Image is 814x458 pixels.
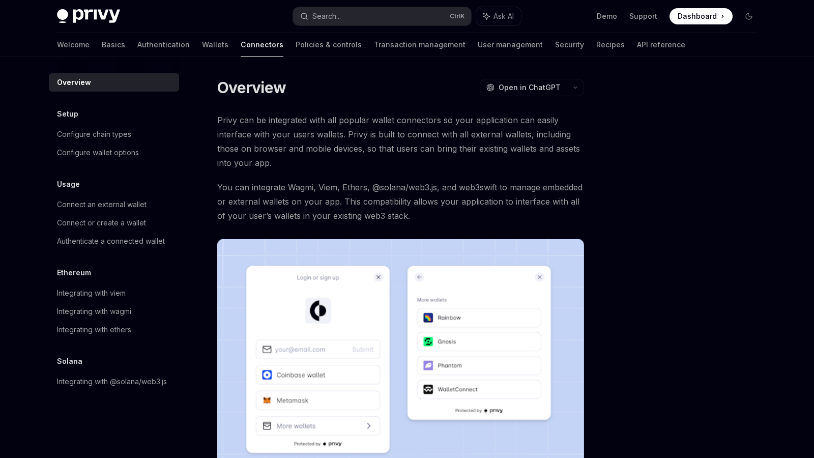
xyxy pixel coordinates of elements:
button: Toggle dark mode [741,8,757,24]
span: Ask AI [493,11,514,21]
h5: Solana [57,355,82,367]
div: Integrating with @solana/web3.js [57,376,167,388]
div: Integrating with viem [57,287,126,299]
span: Dashboard [678,11,717,21]
h5: Setup [57,108,78,120]
button: Ask AI [476,7,521,25]
a: Integrating with wagmi [49,302,179,321]
img: dark logo [57,9,120,23]
a: Integrating with ethers [49,321,179,339]
a: User management [478,33,543,57]
span: Open in ChatGPT [499,82,561,93]
div: Connect or create a wallet [57,217,146,229]
span: You can integrate Wagmi, Viem, Ethers, @solana/web3.js, and web3swift to manage embedded or exter... [217,180,584,223]
a: Connectors [241,33,283,57]
a: Integrating with viem [49,284,179,302]
a: Overview [49,73,179,92]
a: Configure wallet options [49,144,179,162]
div: Authenticate a connected wallet [57,235,165,247]
div: Integrating with wagmi [57,305,131,318]
h5: Ethereum [57,267,91,279]
a: Connect or create a wallet [49,214,179,232]
a: Dashboard [670,8,733,24]
div: Overview [57,76,91,89]
button: Search...CtrlK [293,7,471,25]
a: Policies & controls [296,33,362,57]
a: Transaction management [374,33,466,57]
a: Welcome [57,33,90,57]
a: Authenticate a connected wallet [49,232,179,250]
h5: Usage [57,178,80,190]
div: Configure wallet options [57,147,139,159]
div: Connect an external wallet [57,198,147,211]
span: Privy can be integrated with all popular wallet connectors so your application can easily interfa... [217,113,584,170]
a: Wallets [202,33,228,57]
div: Configure chain types [57,128,131,140]
a: Support [629,11,657,21]
div: Integrating with ethers [57,324,131,336]
h1: Overview [217,78,286,97]
a: Configure chain types [49,125,179,144]
button: Open in ChatGPT [480,79,567,96]
a: Integrating with @solana/web3.js [49,373,179,391]
a: Basics [102,33,125,57]
a: Connect an external wallet [49,195,179,214]
a: Recipes [596,33,625,57]
a: Authentication [137,33,190,57]
a: Security [555,33,584,57]
span: Ctrl K [450,12,465,20]
div: Search... [312,10,341,22]
a: API reference [637,33,685,57]
a: Demo [597,11,617,21]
